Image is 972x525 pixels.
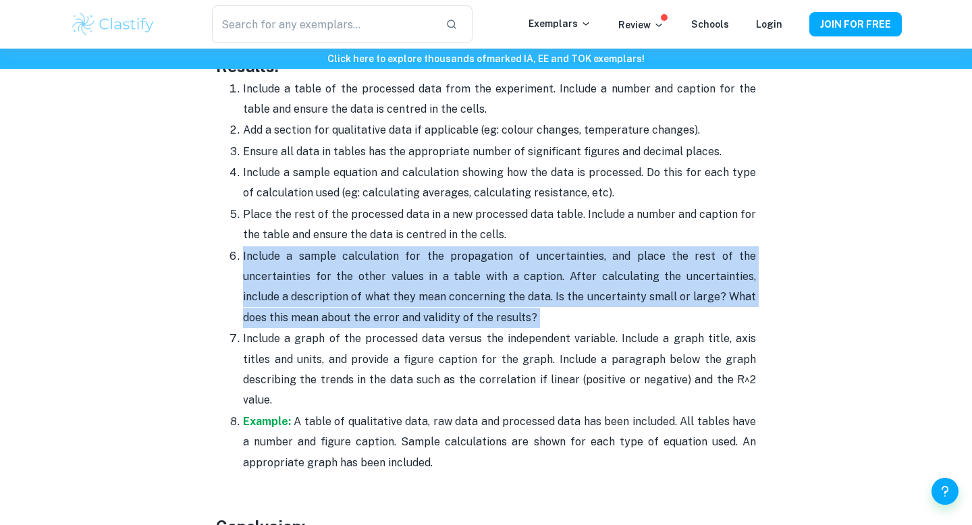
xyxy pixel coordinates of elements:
input: Search for any exemplars... [212,5,435,43]
p: Place the rest of the processed data in a new processed data table. Include a number and caption ... [243,204,756,246]
p: Include a sample calculation for the propagation of uncertainties, and place the rest of the unce... [243,246,756,329]
p: A table of qualitative data, raw data and processed data has been included. All tables have a num... [243,412,756,473]
p: Add a section for qualitative data if applicable (eg: colour changes, temperature changes). [243,120,756,140]
img: Clastify logo [70,11,156,38]
p: Include a sample equation and calculation showing how the data is processed. Do this for each typ... [243,163,756,204]
a: Example: [243,415,291,428]
p: Exemplars [529,16,591,31]
p: Review [618,18,664,32]
button: JOIN FOR FREE [809,12,902,36]
button: Help and Feedback [932,478,959,505]
p: Ensure all data in tables has the appropriate number of significant figures and decimal places. [243,142,756,162]
p: Include a graph of the processed data versus the independent variable. Include a graph title, axi... [243,329,756,411]
a: Login [756,19,782,30]
a: Schools [691,19,729,30]
p: Include a table of the processed data from the experiment. Include a number and caption for the t... [243,79,756,120]
h6: Click here to explore thousands of marked IA, EE and TOK exemplars ! [3,51,969,66]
